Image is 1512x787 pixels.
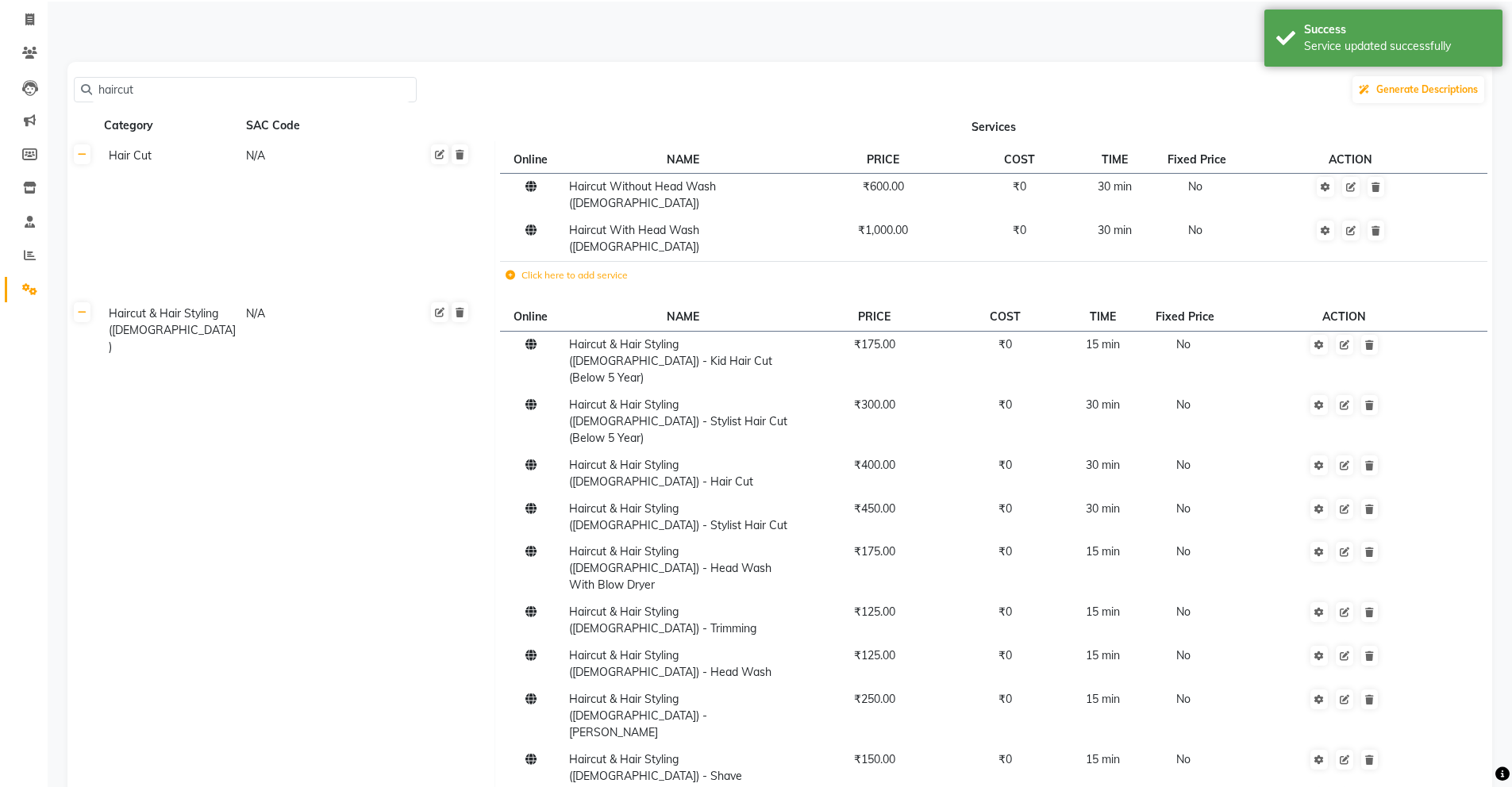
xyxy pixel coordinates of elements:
span: No [1176,337,1191,351]
th: COST [964,146,1075,173]
span: ₹0 [998,692,1012,706]
span: ₹300.00 [854,397,895,412]
div: N/A [244,146,380,166]
span: ₹0 [1013,179,1026,194]
span: ₹0 [998,458,1012,472]
span: Haircut Without Head Wash ([DEMOGRAPHIC_DATA]) [569,179,716,210]
span: Haircut & Hair Styling ([DEMOGRAPHIC_DATA]) - Head Wash [569,648,771,679]
span: ₹125.00 [854,648,895,662]
span: ₹0 [1013,223,1026,237]
span: 30 min [1086,458,1120,472]
th: Services [495,111,1493,141]
span: 30 min [1098,223,1132,237]
th: NAME [564,146,802,173]
div: SAC Code [244,116,380,136]
label: Click here to add service [506,268,628,282]
span: No [1176,648,1191,662]
span: No [1176,752,1191,766]
span: ₹0 [998,501,1012,516]
span: ₹0 [998,544,1012,559]
th: PRICE [802,146,964,173]
th: TIME [1064,304,1143,331]
span: 15 min [1086,752,1120,766]
span: ₹175.00 [854,544,895,559]
span: ₹600.00 [863,179,904,194]
div: N/A [244,304,380,357]
span: ₹150.00 [854,752,895,766]
span: ₹400.00 [854,458,895,472]
span: ₹0 [998,752,1012,766]
span: ₹1,000.00 [858,223,908,237]
span: ₹250.00 [854,692,895,706]
span: No [1176,458,1191,472]
div: Hair Cut [102,146,238,166]
div: Success [1304,21,1491,38]
th: Online [500,304,564,331]
input: Search by service name [92,78,410,102]
span: 15 min [1086,605,1120,619]
button: Generate Descriptions [1352,76,1484,103]
th: NAME [564,304,802,331]
span: Haircut & Hair Styling ([DEMOGRAPHIC_DATA]) - Trimming [569,605,756,635]
span: 30 min [1086,501,1120,516]
span: Haircut & Hair Styling ([DEMOGRAPHIC_DATA]) - Shave [569,752,742,783]
span: No [1176,605,1191,619]
span: Haircut & Hair Styling ([DEMOGRAPHIC_DATA]) - [PERSON_NAME] [569,692,707,739]
span: ₹0 [998,648,1012,662]
th: TIME [1075,146,1155,173]
span: 15 min [1086,692,1120,706]
span: Haircut & Hair Styling ([DEMOGRAPHIC_DATA]) - Stylist Hair Cut (Below 5 Year) [569,397,787,445]
th: ACTION [1242,146,1460,173]
span: ₹450.00 [854,501,895,516]
span: No [1188,223,1202,237]
div: Service updated successfully [1304,38,1491,55]
span: ₹0 [998,397,1012,412]
span: 30 min [1086,397,1120,412]
th: PRICE [802,304,947,331]
span: ₹175.00 [854,337,895,351]
span: No [1176,544,1191,559]
span: ₹125.00 [854,605,895,619]
span: No [1176,397,1191,412]
span: Haircut & Hair Styling ([DEMOGRAPHIC_DATA]) - Head Wash With Blow Dryer [569,544,771,592]
span: No [1176,501,1191,516]
th: ACTION [1230,304,1459,331]
span: Haircut & Hair Styling ([DEMOGRAPHIC_DATA]) - Stylist Hair Cut [569,501,787,532]
th: COST [947,304,1063,331]
span: Haircut & Hair Styling ([DEMOGRAPHIC_DATA]) - Kid Hair Cut (Below 5 Year) [569,337,772,385]
th: Online [500,146,564,173]
span: ₹0 [998,605,1012,619]
span: 30 min [1098,179,1132,194]
th: Fixed Price [1143,304,1230,331]
span: Generate Descriptions [1376,83,1478,95]
span: No [1176,692,1191,706]
span: ₹0 [998,337,1012,351]
span: 15 min [1086,648,1120,662]
span: 15 min [1086,337,1120,351]
span: No [1188,179,1202,194]
div: Category [102,116,238,136]
span: Haircut With Head Wash ([DEMOGRAPHIC_DATA]) [569,223,699,254]
span: Haircut & Hair Styling ([DEMOGRAPHIC_DATA]) - Hair Cut [569,458,753,489]
th: Fixed Price [1155,146,1242,173]
span: 15 min [1086,544,1120,559]
div: Haircut & Hair Styling ([DEMOGRAPHIC_DATA]) [102,304,238,357]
